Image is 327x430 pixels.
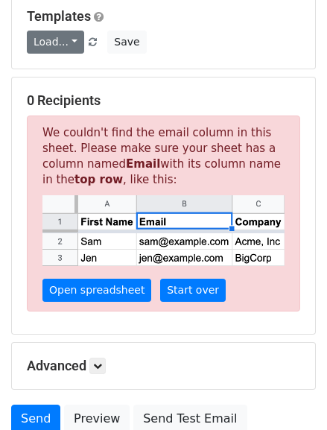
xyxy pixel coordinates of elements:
strong: Email [126,157,160,171]
a: Open spreadsheet [42,279,151,302]
a: Load... [27,31,84,54]
a: Start over [160,279,226,302]
h5: Advanced [27,358,300,374]
iframe: Chat Widget [253,358,327,430]
h5: 0 Recipients [27,92,300,109]
p: We couldn't find the email column in this sheet. Please make sure your sheet has a column named w... [27,116,300,312]
strong: top row [74,173,123,186]
a: Templates [27,8,91,24]
img: google_sheets_email_column-fe0440d1484b1afe603fdd0efe349d91248b687ca341fa437c667602712cb9b1.png [42,195,285,266]
div: Widget de chat [253,358,327,430]
button: Save [107,31,146,54]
